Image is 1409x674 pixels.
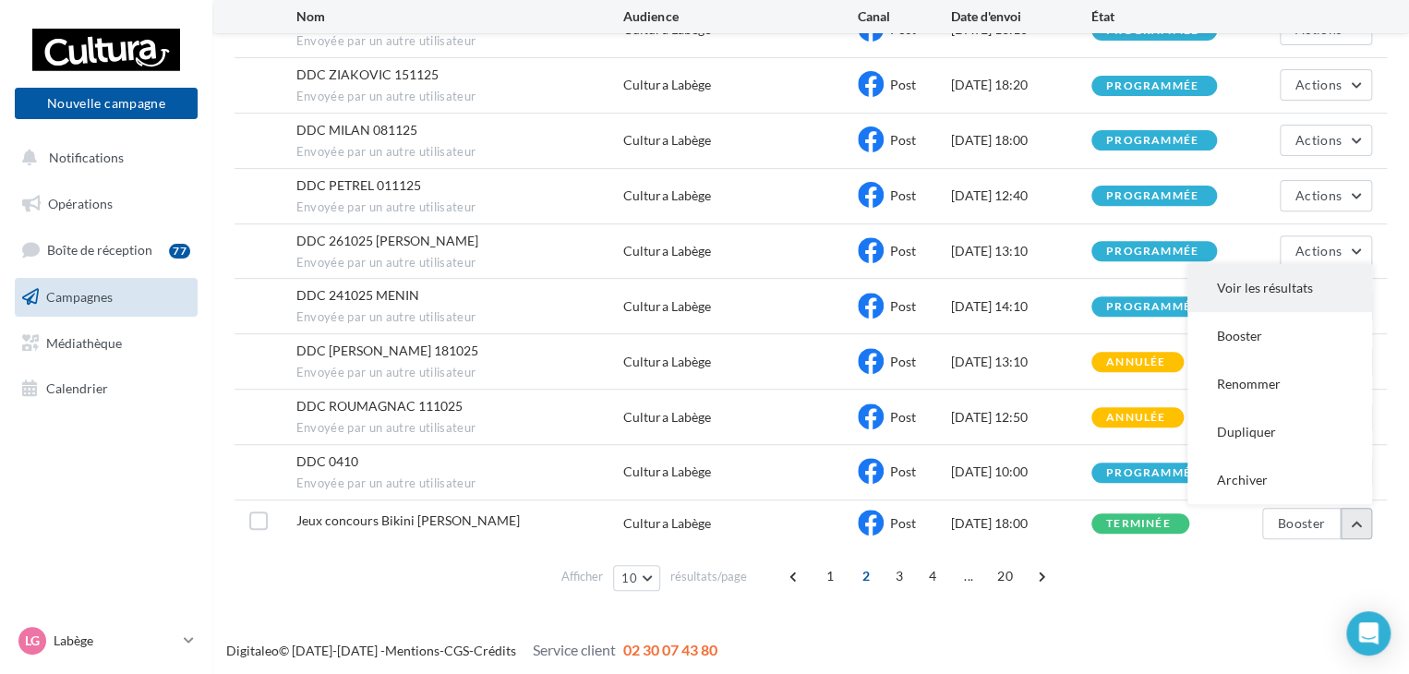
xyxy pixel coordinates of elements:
span: Afficher [561,568,603,585]
div: Cultura Labège [623,297,710,316]
div: programmée [1106,190,1198,202]
span: DDC MILAN 081125 [296,122,417,138]
button: Actions [1280,180,1372,211]
div: programmée [1106,80,1198,92]
button: Actions [1280,125,1372,156]
div: programmée [1106,467,1198,479]
span: Post [890,409,916,425]
button: 10 [613,565,660,591]
button: Renommer [1187,360,1372,408]
div: [DATE] 18:20 [951,76,1091,94]
div: annulée [1106,356,1165,368]
span: Envoyée par un autre utilisateur [296,33,624,50]
div: Cultura Labège [623,353,710,371]
span: Service client [533,641,616,658]
span: Envoyée par un autre utilisateur [296,475,624,492]
a: Mentions [385,643,440,658]
span: Actions [1295,187,1342,203]
span: 10 [621,571,637,585]
a: Campagnes [11,278,201,317]
span: Envoyée par un autre utilisateur [296,420,624,437]
a: Boîte de réception77 [11,230,201,270]
button: Voir les résultats [1187,264,1372,312]
div: Cultura Labège [623,187,710,205]
span: Post [890,187,916,203]
span: Opérations [48,196,113,211]
div: [DATE] 12:40 [951,187,1091,205]
span: 02 30 07 43 80 [623,641,717,658]
span: résultats/page [670,568,747,585]
span: Lg [25,632,40,650]
span: Médiathèque [46,334,122,350]
div: Cultura Labège [623,514,710,533]
a: CGS [444,643,469,658]
span: Calendrier [46,380,108,396]
span: Post [890,463,916,479]
button: Dupliquer [1187,408,1372,456]
div: Open Intercom Messenger [1346,611,1391,656]
div: [DATE] 12:50 [951,408,1091,427]
span: DDC 241025 MENIN [296,287,419,303]
button: Actions [1280,235,1372,267]
span: Post [890,354,916,369]
span: Post [890,77,916,92]
a: Calendrier [11,369,201,408]
span: 20 [990,561,1020,591]
button: Booster [1262,508,1341,539]
span: Envoyée par un autre utilisateur [296,309,624,326]
span: Actions [1295,132,1342,148]
div: Date d'envoi [951,7,1091,26]
div: [DATE] 10:00 [951,463,1091,481]
span: DDC KIRCHNER 181025 [296,343,478,358]
div: [DATE] 13:10 [951,353,1091,371]
span: Post [890,132,916,148]
div: Cultura Labège [623,242,710,260]
span: © [DATE]-[DATE] - - - [226,643,717,658]
span: Notifications [49,150,124,165]
p: Labège [54,632,176,650]
button: Archiver [1187,456,1372,504]
span: ... [954,561,983,591]
span: Post [890,298,916,314]
div: programmée [1106,301,1198,313]
span: 4 [918,561,947,591]
span: Post [890,515,916,531]
div: 77 [169,244,190,259]
div: Cultura Labège [623,131,710,150]
span: DDC ZIAKOVIC 151125 [296,66,439,82]
a: Opérations [11,185,201,223]
span: Campagnes [46,289,113,305]
button: Actions [1280,69,1372,101]
div: Audience [623,7,857,26]
span: DDC PETREL 011125 [296,177,421,193]
span: Envoyée par un autre utilisateur [296,255,624,271]
span: Actions [1295,243,1342,259]
button: Nouvelle campagne [15,88,198,119]
span: Envoyée par un autre utilisateur [296,89,624,105]
div: [DATE] 18:00 [951,131,1091,150]
span: DDC 261025 SIMON [296,233,478,248]
span: Post [890,243,916,259]
span: Boîte de réception [47,242,152,258]
a: Médiathèque [11,324,201,363]
span: 2 [851,561,881,591]
div: [DATE] 13:10 [951,242,1091,260]
a: Lg Labège [15,623,198,658]
div: annulée [1106,412,1165,424]
span: 1 [815,561,845,591]
button: Notifications [11,138,194,177]
div: Canal [858,7,951,26]
a: Crédits [474,643,516,658]
span: Envoyée par un autre utilisateur [296,365,624,381]
div: programmée [1106,246,1198,258]
span: 3 [885,561,914,591]
span: Envoyée par un autre utilisateur [296,199,624,216]
div: [DATE] 18:00 [951,514,1091,533]
span: Actions [1295,77,1342,92]
div: Cultura Labège [623,76,710,94]
span: Envoyée par un autre utilisateur [296,144,624,161]
div: Nom [296,7,624,26]
span: DDC 0410 [296,453,358,469]
span: DDC ROUMAGNAC 111025 [296,398,463,414]
div: Cultura Labège [623,463,710,481]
